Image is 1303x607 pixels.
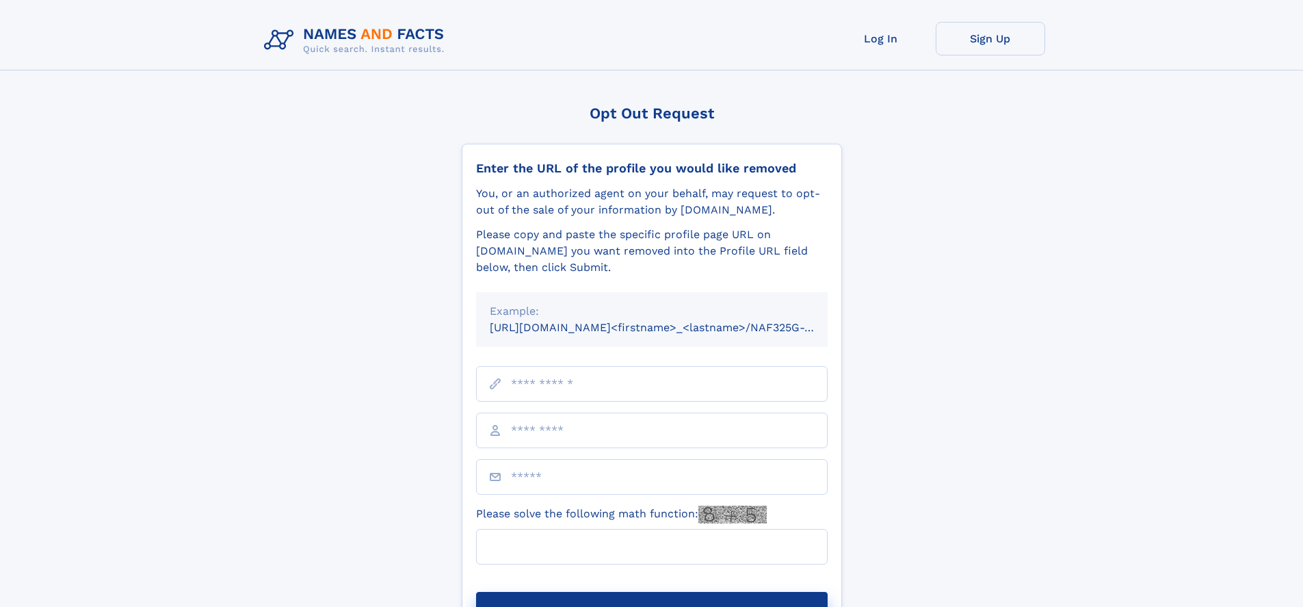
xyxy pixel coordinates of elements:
[490,303,814,320] div: Example:
[462,105,842,122] div: Opt Out Request
[826,22,936,55] a: Log In
[476,161,828,176] div: Enter the URL of the profile you would like removed
[936,22,1045,55] a: Sign Up
[259,22,456,59] img: Logo Names and Facts
[476,185,828,218] div: You, or an authorized agent on your behalf, may request to opt-out of the sale of your informatio...
[476,227,828,276] div: Please copy and paste the specific profile page URL on [DOMAIN_NAME] you want removed into the Pr...
[476,506,767,524] label: Please solve the following math function:
[490,321,854,334] small: [URL][DOMAIN_NAME]<firstname>_<lastname>/NAF325G-xxxxxxxx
